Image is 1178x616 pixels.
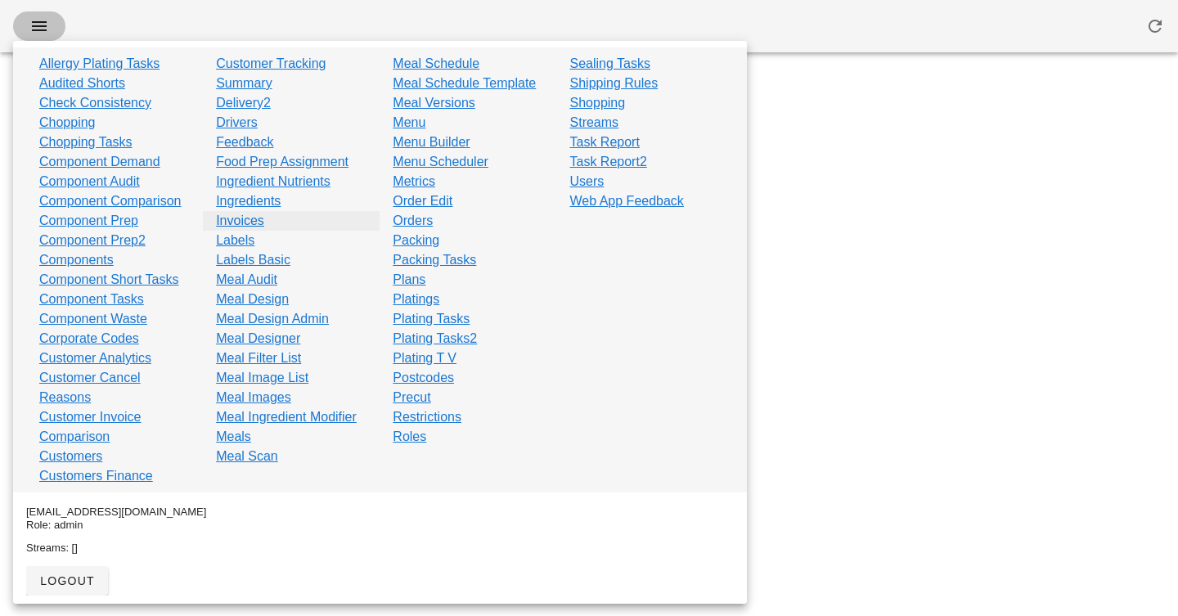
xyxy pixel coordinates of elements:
a: Plating Tasks [393,309,470,329]
a: Meal Schedule [393,54,479,74]
a: Chopping Tasks [39,133,133,152]
span: logout [39,574,95,587]
a: Meals [216,427,251,447]
a: Task Report [570,133,640,152]
a: Roles [393,427,426,447]
a: Plating Tasks2 [393,329,477,348]
a: Plating T V [393,348,456,368]
a: Meal Design Admin [216,309,329,329]
a: Ingredients [216,191,281,211]
a: Check Consistency [39,93,151,113]
a: Web App Feedback [570,191,684,211]
a: Meal Scan [216,447,278,466]
a: Menu Scheduler [393,152,488,172]
a: Component Short Tasks [39,270,178,290]
a: Metrics [393,172,435,191]
a: Shopping [570,93,626,113]
a: Meal Designer [216,329,300,348]
a: Order Edit [393,191,452,211]
a: Packing Tasks [393,250,476,270]
a: Meal Image List [216,368,308,388]
div: Streams: [] [26,542,734,555]
a: Packing [393,231,439,250]
a: Food Prep Assignment [216,152,348,172]
a: Component Waste [39,309,147,329]
a: Meal Schedule Template [393,74,536,93]
a: Invoices [216,211,264,231]
a: Ingredient Nutrients [216,172,330,191]
a: Allergy Plating Tasks [39,54,160,74]
a: Drivers [216,113,258,133]
a: Meal Versions [393,93,475,113]
a: Task Report2 [570,152,647,172]
a: Meal Filter List [216,348,301,368]
a: Customers Finance [39,466,153,486]
a: Customer Cancel Reasons [39,368,190,407]
a: Labels [216,231,254,250]
a: Feedback [216,133,273,152]
a: Customers [39,447,102,466]
div: [EMAIL_ADDRESS][DOMAIN_NAME] [26,506,734,519]
a: Chopping [39,113,96,133]
a: Component Audit [39,172,140,191]
a: Plans [393,270,425,290]
a: Component Prep [39,211,138,231]
a: Customer Tracking Summary [216,54,366,93]
a: Sealing Tasks [570,54,650,74]
a: Shipping Rules [570,74,659,93]
a: Component Tasks [39,290,144,309]
a: Menu Builder [393,133,470,152]
a: Delivery2 [216,93,271,113]
a: Customer Analytics [39,348,151,368]
a: Labels Basic [216,250,290,270]
a: Orders [393,211,433,231]
a: Meal Audit [216,270,277,290]
button: logout [26,566,108,596]
a: Component Comparison [39,191,181,211]
a: Customer Invoice Comparison [39,407,190,447]
a: Users [570,172,605,191]
a: Meal Images [216,388,291,407]
div: Role: admin [26,519,734,532]
a: Meal Design [216,290,289,309]
a: Platings [393,290,439,309]
a: Postcodes [393,368,454,388]
a: Precut [393,388,430,407]
a: Components [39,250,114,270]
a: Streams [570,113,619,133]
a: Meal Ingredient Modifier [216,407,357,427]
a: Component Demand [39,152,160,172]
a: Restrictions [393,407,461,427]
a: Component Prep2 [39,231,146,250]
a: Audited Shorts [39,74,125,93]
a: Menu [393,113,425,133]
a: Corporate Codes [39,329,139,348]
